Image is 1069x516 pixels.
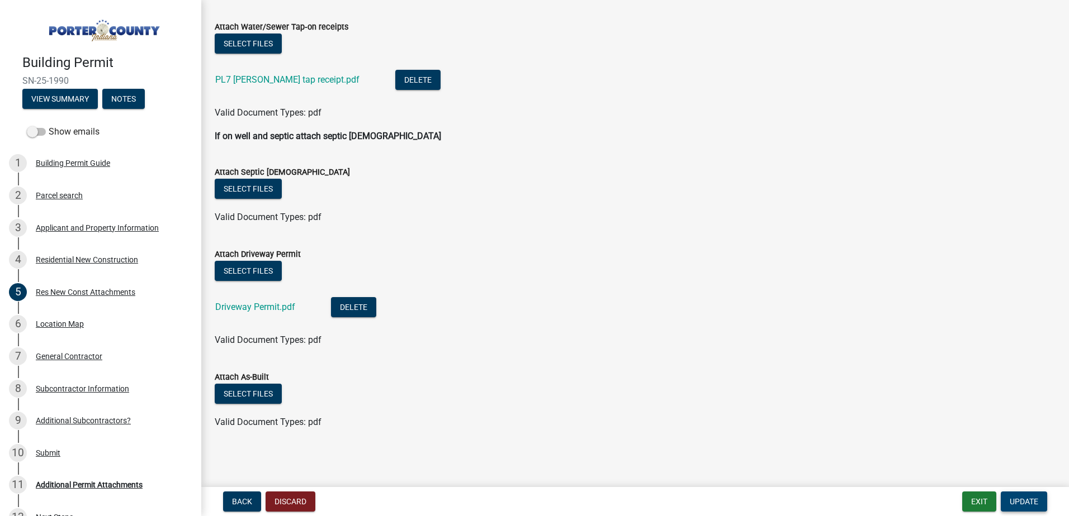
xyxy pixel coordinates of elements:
[331,303,376,313] wm-modal-confirm: Delete Document
[215,34,282,54] button: Select files
[9,283,27,301] div: 5
[22,55,192,71] h4: Building Permit
[22,95,98,104] wm-modal-confirm: Summary
[36,288,135,296] div: Res New Const Attachments
[36,224,159,232] div: Applicant and Property Information
[9,154,27,172] div: 1
[266,491,315,512] button: Discard
[1010,497,1038,506] span: Update
[215,169,350,176] label: Attach Septic [DEMOGRAPHIC_DATA]
[9,347,27,365] div: 7
[215,384,282,404] button: Select files
[215,107,321,118] span: Valid Document Types: pdf
[215,335,321,345] span: Valid Document Types: pdf
[102,95,145,104] wm-modal-confirm: Notes
[9,315,27,333] div: 6
[1001,491,1047,512] button: Update
[215,261,282,281] button: Select files
[9,412,27,429] div: 9
[22,89,98,109] button: View Summary
[27,125,100,138] label: Show emails
[215,212,321,222] span: Valid Document Types: pdf
[9,219,27,237] div: 3
[22,12,183,43] img: Porter County, Indiana
[9,444,27,462] div: 10
[9,187,27,204] div: 2
[215,374,269,381] label: Attach As-Built
[22,75,179,86] span: SN-25-1990
[36,320,84,328] div: Location Map
[215,23,348,31] label: Attach Water/Sewer Tap‐on receipts
[102,89,145,109] button: Notes
[215,417,321,427] span: Valid Document Types: pdf
[395,70,441,90] button: Delete
[215,131,441,141] strong: If on well and septic attach septic [DEMOGRAPHIC_DATA]
[36,192,83,199] div: Parcel search
[215,74,360,85] a: PL7 [PERSON_NAME] tap receipt.pdf
[36,417,131,424] div: Additional Subcontractors?
[36,449,60,457] div: Submit
[36,352,102,360] div: General Contractor
[9,380,27,398] div: 8
[36,159,110,167] div: Building Permit Guide
[9,476,27,494] div: 11
[215,251,301,259] label: Attach Driveway Permit
[223,491,261,512] button: Back
[36,385,129,393] div: Subcontractor Information
[215,302,295,312] a: Driveway Permit.pdf
[9,251,27,269] div: 4
[232,497,252,506] span: Back
[36,481,143,489] div: Additional Permit Attachments
[395,75,441,86] wm-modal-confirm: Delete Document
[962,491,996,512] button: Exit
[36,256,138,264] div: Residential New Construction
[331,297,376,317] button: Delete
[215,179,282,199] button: Select files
